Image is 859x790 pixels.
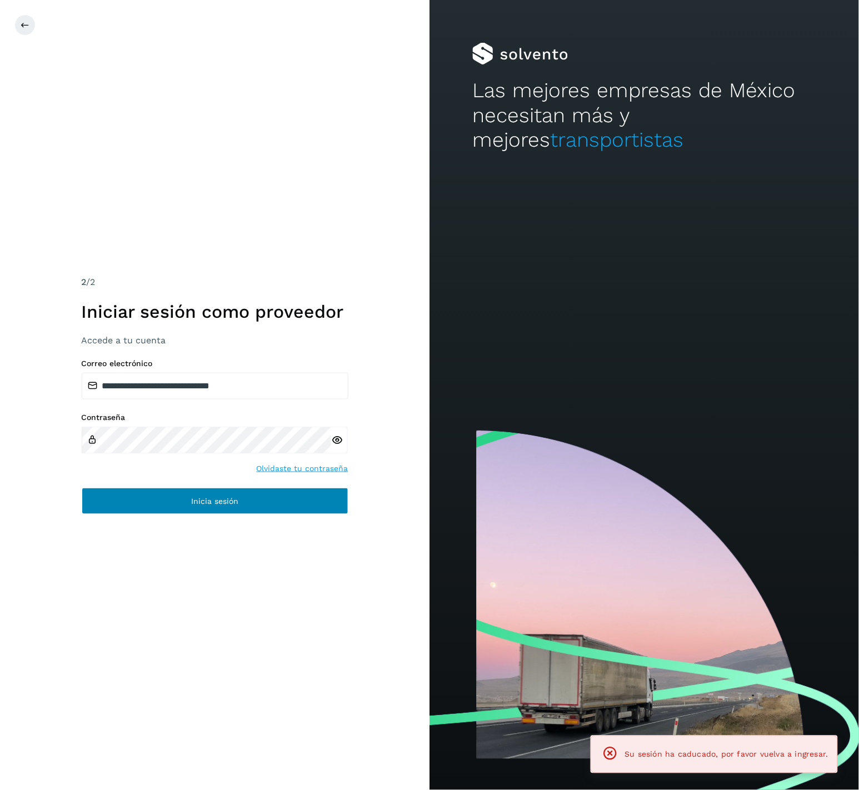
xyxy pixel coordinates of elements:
span: Su sesión ha caducado, por favor vuelva a ingresar. [625,750,828,759]
h1: Iniciar sesión como proveedor [82,301,348,322]
span: 2 [82,277,87,287]
h3: Accede a tu cuenta [82,335,348,346]
label: Contraseña [82,413,348,422]
span: transportistas [550,128,683,152]
label: Correo electrónico [82,359,348,368]
div: /2 [82,276,348,289]
span: Inicia sesión [191,497,238,505]
button: Inicia sesión [82,488,348,514]
a: Olvidaste tu contraseña [257,463,348,474]
h2: Las mejores empresas de México necesitan más y mejores [472,78,816,152]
